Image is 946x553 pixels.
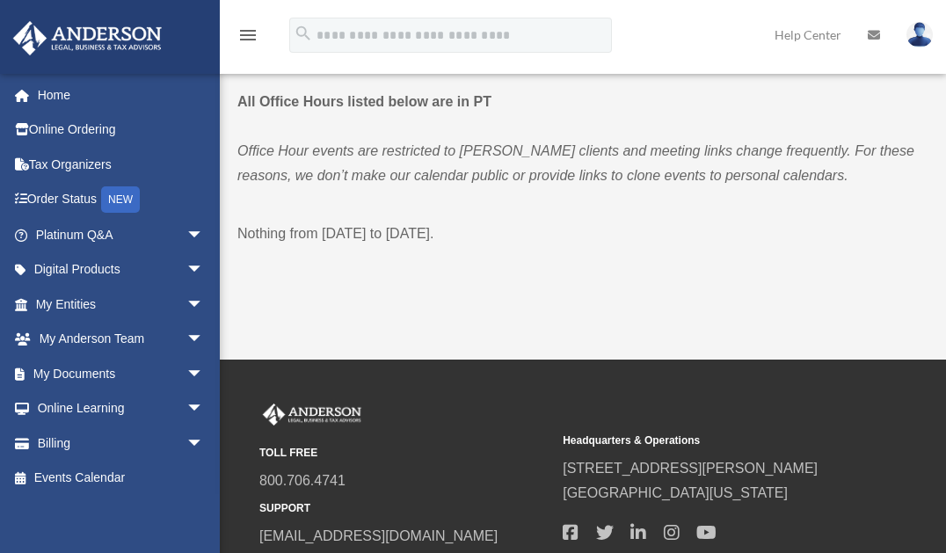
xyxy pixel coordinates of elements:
a: [EMAIL_ADDRESS][DOMAIN_NAME] [259,528,498,543]
a: 800.706.4741 [259,473,346,488]
a: Tax Organizers [12,147,230,182]
img: Anderson Advisors Platinum Portal [8,21,167,55]
span: arrow_drop_down [186,356,222,392]
a: [GEOGRAPHIC_DATA][US_STATE] [563,485,788,500]
p: Nothing from [DATE] to [DATE]. [237,222,924,246]
a: My Entitiesarrow_drop_down [12,287,230,322]
span: arrow_drop_down [186,391,222,427]
a: Online Ordering [12,113,230,148]
a: menu [237,31,258,46]
span: arrow_drop_down [186,217,222,253]
img: User Pic [906,22,933,47]
a: My Anderson Teamarrow_drop_down [12,322,230,357]
a: Digital Productsarrow_drop_down [12,252,230,287]
a: Order StatusNEW [12,182,230,218]
a: [STREET_ADDRESS][PERSON_NAME] [563,461,818,476]
span: arrow_drop_down [186,322,222,358]
small: SUPPORT [259,499,550,518]
i: search [294,24,313,43]
a: Platinum Q&Aarrow_drop_down [12,217,230,252]
a: Online Learningarrow_drop_down [12,391,230,426]
span: arrow_drop_down [186,287,222,323]
span: arrow_drop_down [186,426,222,462]
a: Home [12,77,230,113]
a: Billingarrow_drop_down [12,426,230,461]
i: menu [237,25,258,46]
a: My Documentsarrow_drop_down [12,356,230,391]
small: TOLL FREE [259,444,550,462]
small: Headquarters & Operations [563,432,854,450]
em: Office Hour events are restricted to [PERSON_NAME] clients and meeting links change frequently. F... [237,143,914,183]
a: Events Calendar [12,461,230,496]
div: NEW [101,186,140,213]
span: arrow_drop_down [186,252,222,288]
strong: All Office Hours listed below are in PT [237,94,491,109]
img: Anderson Advisors Platinum Portal [259,404,365,426]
